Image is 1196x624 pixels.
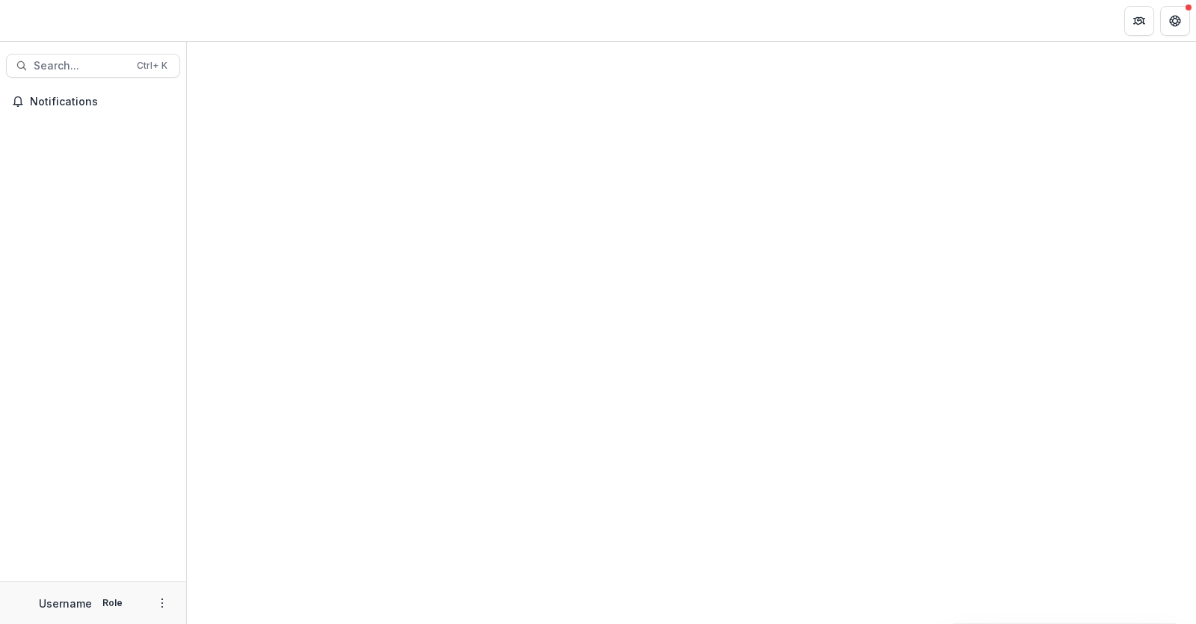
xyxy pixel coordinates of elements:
button: Get Help [1160,6,1190,36]
span: Notifications [30,96,174,108]
button: Partners [1124,6,1154,36]
button: Notifications [6,90,180,114]
button: Search... [6,54,180,78]
div: Ctrl + K [134,58,170,74]
button: More [153,594,171,612]
span: Search... [34,60,128,72]
p: Username [39,596,92,611]
p: Role [98,596,127,610]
